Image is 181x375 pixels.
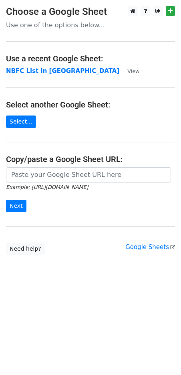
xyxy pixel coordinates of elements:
[6,243,45,255] a: Need help?
[6,116,36,128] a: Select...
[119,67,139,75] a: View
[6,200,26,212] input: Next
[6,154,175,164] h4: Copy/paste a Google Sheet URL:
[6,54,175,63] h4: Use a recent Google Sheet:
[127,68,139,74] small: View
[6,67,119,75] a: NBFC List in [GEOGRAPHIC_DATA]
[6,100,175,109] h4: Select another Google Sheet:
[6,184,88,190] small: Example: [URL][DOMAIN_NAME]
[125,243,175,251] a: Google Sheets
[6,21,175,29] p: Use one of the options below...
[6,6,175,18] h3: Choose a Google Sheet
[6,167,171,182] input: Paste your Google Sheet URL here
